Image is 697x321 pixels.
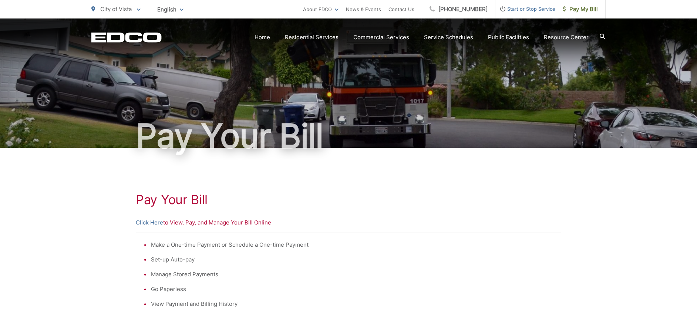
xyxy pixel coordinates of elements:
span: Pay My Bill [563,5,598,14]
h1: Pay Your Bill [136,192,561,207]
a: Public Facilities [488,33,529,42]
a: Click Here [136,218,163,227]
li: Manage Stored Payments [151,270,553,279]
li: Set-up Auto-pay [151,255,553,264]
span: City of Vista [100,6,132,13]
p: to View, Pay, and Manage Your Bill Online [136,218,561,227]
a: Service Schedules [424,33,473,42]
a: EDCD logo. Return to the homepage. [91,32,162,43]
a: Commercial Services [353,33,409,42]
a: Residential Services [285,33,339,42]
li: Go Paperless [151,285,553,294]
h1: Pay Your Bill [91,118,606,155]
li: View Payment and Billing History [151,300,553,308]
a: Contact Us [388,5,414,14]
a: News & Events [346,5,381,14]
a: About EDCO [303,5,339,14]
a: Home [255,33,270,42]
span: English [152,3,189,16]
li: Make a One-time Payment or Schedule a One-time Payment [151,240,553,249]
a: Resource Center [544,33,589,42]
